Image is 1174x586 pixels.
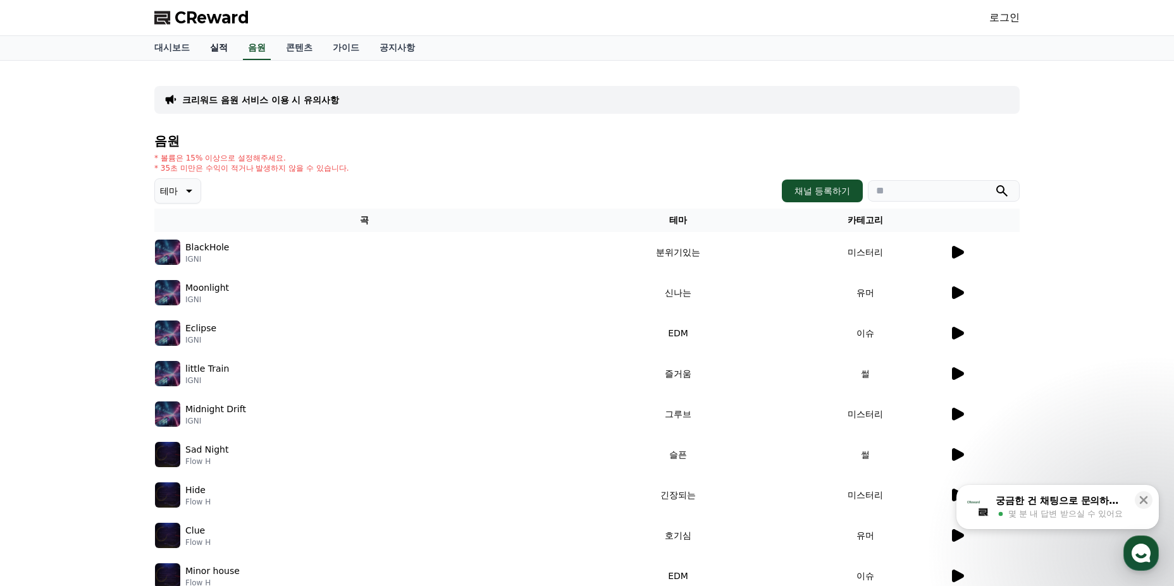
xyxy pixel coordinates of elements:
[185,241,229,254] p: BlackHole
[989,10,1020,25] a: 로그인
[185,537,211,547] p: Flow H
[276,36,323,60] a: 콘텐츠
[185,281,229,295] p: Moonlight
[574,475,782,515] td: 긴장되는
[154,8,249,28] a: CReward
[155,240,180,265] img: music
[116,420,131,430] span: 대화
[185,565,240,578] p: Minor house
[574,434,782,475] td: 슬픈
[155,523,180,548] img: music
[185,403,246,416] p: Midnight Drift
[160,182,178,200] p: 테마
[782,353,949,394] td: 썰
[83,401,163,432] a: 대화
[782,434,949,475] td: 썰
[175,8,249,28] span: CReward
[144,36,200,60] a: 대시보드
[185,456,228,467] p: Flow H
[185,375,229,386] p: IGNI
[782,209,949,232] th: 카테고리
[369,36,425,60] a: 공지사항
[185,254,229,264] p: IGNI
[185,295,229,305] p: IGNI
[155,280,180,305] img: music
[574,209,782,232] th: 테마
[782,515,949,556] td: 유머
[782,394,949,434] td: 미스터리
[155,361,180,386] img: music
[4,401,83,432] a: 홈
[154,209,574,232] th: 곡
[155,442,180,467] img: music
[782,475,949,515] td: 미스터리
[574,353,782,394] td: 즐거움
[782,272,949,313] td: 유머
[185,484,206,497] p: Hide
[323,36,369,60] a: 가이드
[200,36,238,60] a: 실적
[574,313,782,353] td: EDM
[40,420,47,430] span: 홈
[154,178,201,204] button: 테마
[185,497,211,507] p: Flow H
[154,163,349,173] p: * 35초 미만은 수익이 적거나 발생하지 않을 수 있습니다.
[782,180,863,202] button: 채널 등록하기
[574,394,782,434] td: 그루브
[155,401,180,427] img: music
[243,36,271,60] a: 음원
[185,524,205,537] p: Clue
[185,362,229,375] p: little Train
[163,401,243,432] a: 설정
[154,134,1020,148] h4: 음원
[155,320,180,346] img: music
[574,232,782,272] td: 분위기있는
[185,335,216,345] p: IGNI
[185,322,216,335] p: Eclipse
[185,443,228,456] p: Sad Night
[782,232,949,272] td: 미스터리
[182,94,339,106] a: 크리워드 음원 서비스 이용 시 유의사항
[574,272,782,313] td: 신나는
[195,420,211,430] span: 설정
[574,515,782,556] td: 호기심
[155,482,180,508] img: music
[154,153,349,163] p: * 볼륨은 15% 이상으로 설정해주세요.
[782,313,949,353] td: 이슈
[185,416,246,426] p: IGNI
